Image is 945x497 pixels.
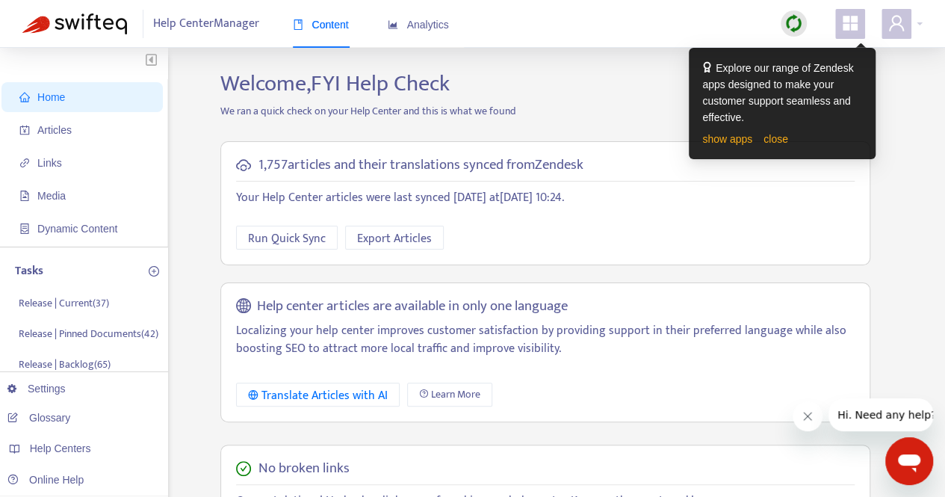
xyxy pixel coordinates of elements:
a: Online Help [7,474,84,486]
span: file-image [19,191,30,201]
span: book [293,19,303,30]
div: Explore our range of Zendesk apps designed to make your customer support seamless and effective. [702,60,862,126]
p: Your Help Center articles were last synced [DATE] at [DATE] 10:24 . [236,189,855,207]
span: Articles [37,124,72,136]
span: account-book [19,125,30,135]
span: Analytics [388,19,449,31]
span: Content [293,19,349,31]
a: Settings [7,383,66,395]
span: Help Center Manager [153,10,259,38]
span: global [236,298,251,315]
h5: 1,757 articles and their translations synced from Zendesk [258,157,583,174]
span: link [19,158,30,168]
span: container [19,223,30,234]
div: Translate Articles with AI [248,386,388,405]
span: Export Articles [357,229,432,248]
span: Links [37,157,62,169]
a: Glossary [7,412,70,424]
a: Learn More [407,383,492,407]
span: area-chart [388,19,398,30]
span: Welcome, FYI Help Check [220,65,450,102]
a: show apps [702,133,752,145]
iframe: Button to launch messaging window [885,437,933,485]
span: Help Centers [30,442,91,454]
img: sync.dc5367851b00ba804db3.png [784,14,803,33]
img: Swifteq [22,13,127,34]
p: Release | Backlog ( 65 ) [19,356,111,372]
button: Export Articles [345,226,444,250]
span: Hi. Need any help? [9,10,108,22]
span: plus-circle [149,266,159,277]
p: Release | Current ( 37 ) [19,295,109,311]
span: appstore [841,14,859,32]
p: Release | Pinned Documents ( 42 ) [19,326,158,342]
iframe: Message from company [828,398,933,431]
p: Tasks [15,262,43,280]
p: We ran a quick check on your Help Center and this is what we found [209,103,882,119]
span: user [887,14,905,32]
span: Home [37,91,65,103]
h5: No broken links [258,460,350,478]
iframe: Close message [793,401,822,431]
span: Media [37,190,66,202]
span: Run Quick Sync [248,229,326,248]
span: cloud-sync [236,158,251,173]
span: Dynamic Content [37,223,117,235]
a: close [763,133,788,145]
span: check-circle [236,461,251,476]
button: Translate Articles with AI [236,383,400,407]
button: Run Quick Sync [236,226,338,250]
h5: Help center articles are available in only one language [257,298,568,315]
p: Localizing your help center improves customer satisfaction by providing support in their preferre... [236,322,855,358]
span: home [19,92,30,102]
span: Learn More [431,386,480,403]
